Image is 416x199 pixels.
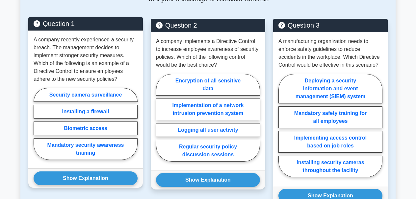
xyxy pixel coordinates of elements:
[278,21,382,29] h5: Question 3
[156,99,260,120] label: Implementation of a network intrusion prevention system
[34,138,138,160] label: Mandatory security awareness training
[156,21,260,29] h5: Question 2
[156,140,260,162] label: Regular security policy discussion sessions
[156,123,260,137] label: Logging all user activity
[278,106,382,128] label: Mandatory safety training for all employees
[278,156,382,177] label: Installing security cameras throughout the facility
[34,88,138,102] label: Security camera surveillance
[34,171,138,185] button: Show Explanation
[278,74,382,103] label: Deploying a security information and event management (SIEM) system
[34,20,138,28] h5: Question 1
[34,36,138,83] p: A company recently experienced a security breach. The management decides to implement stronger se...
[156,173,260,187] button: Show Explanation
[278,37,382,69] p: A manufacturing organization needs to enforce safety guidelines to reduce accidents in the workpl...
[34,105,138,119] label: Installing a firewall
[34,122,138,135] label: Biometric access
[278,131,382,153] label: Implementing access control based on job roles
[156,37,260,69] p: A company implements a Directive Control to increase employee awareness of security policies. Whi...
[156,74,260,96] label: Encryption of all sensitive data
